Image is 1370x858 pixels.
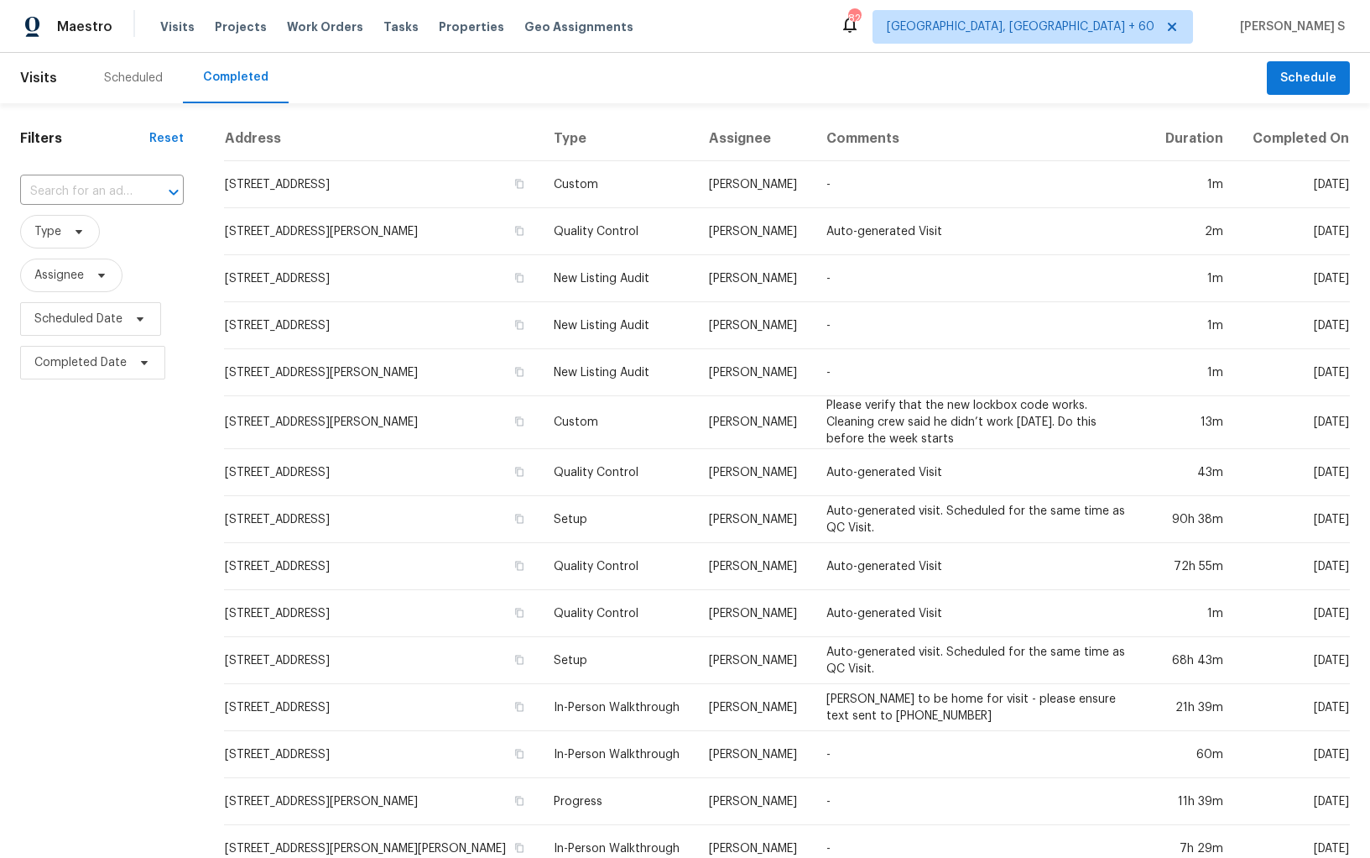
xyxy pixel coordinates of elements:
button: Copy Address [512,746,527,761]
td: [DATE] [1237,208,1350,255]
td: 1m [1151,590,1237,637]
td: 13m [1151,396,1237,449]
td: Custom [540,396,695,449]
td: [DATE] [1237,778,1350,825]
td: New Listing Audit [540,302,695,349]
th: Assignee [695,117,813,161]
td: 1m [1151,349,1237,396]
td: [STREET_ADDRESS] [224,255,540,302]
button: Copy Address [512,840,527,855]
td: [PERSON_NAME] [695,543,813,590]
th: Type [540,117,695,161]
th: Duration [1151,117,1237,161]
div: 822 [848,10,860,27]
span: Geo Assignments [524,18,633,35]
td: [PERSON_NAME] [695,302,813,349]
span: Properties [439,18,504,35]
span: Work Orders [287,18,363,35]
td: [PERSON_NAME] [695,590,813,637]
button: Copy Address [512,317,527,332]
button: Copy Address [512,176,527,191]
td: [DATE] [1237,543,1350,590]
td: [PERSON_NAME] [695,396,813,449]
td: - [813,778,1151,825]
td: 1m [1151,302,1237,349]
td: In-Person Walkthrough [540,731,695,778]
td: [STREET_ADDRESS] [224,302,540,349]
td: [DATE] [1237,396,1350,449]
button: Schedule [1267,61,1350,96]
td: [DATE] [1237,496,1350,543]
td: [STREET_ADDRESS] [224,684,540,731]
span: [GEOGRAPHIC_DATA], [GEOGRAPHIC_DATA] + 60 [887,18,1154,35]
td: [DATE] [1237,684,1350,731]
span: Scheduled Date [34,311,122,327]
div: Scheduled [104,70,163,86]
td: - [813,255,1151,302]
div: Completed [203,69,268,86]
span: Projects [215,18,267,35]
td: [PERSON_NAME] [695,449,813,496]
button: Copy Address [512,270,527,285]
td: [STREET_ADDRESS] [224,590,540,637]
button: Copy Address [512,605,527,620]
td: Auto-generated Visit [813,590,1151,637]
td: Auto-generated Visit [813,543,1151,590]
td: [PERSON_NAME] [695,255,813,302]
span: Tasks [383,21,419,33]
h1: Filters [20,130,149,147]
td: - [813,302,1151,349]
td: [PERSON_NAME] [695,731,813,778]
td: 11h 39m [1151,778,1237,825]
td: [DATE] [1237,637,1350,684]
td: [PERSON_NAME] [695,684,813,731]
td: 1m [1151,255,1237,302]
td: [PERSON_NAME] [695,637,813,684]
td: Progress [540,778,695,825]
td: Setup [540,496,695,543]
td: [DATE] [1237,449,1350,496]
button: Copy Address [512,364,527,379]
td: Auto-generated visit. Scheduled for the same time as QC Visit. [813,496,1151,543]
th: Completed On [1237,117,1350,161]
button: Copy Address [512,699,527,714]
button: Copy Address [512,464,527,479]
span: Schedule [1280,68,1336,89]
td: - [813,731,1151,778]
button: Copy Address [512,223,527,238]
span: [PERSON_NAME] S [1233,18,1345,35]
td: Setup [540,637,695,684]
span: Type [34,223,61,240]
span: Completed Date [34,354,127,371]
td: Quality Control [540,543,695,590]
td: [STREET_ADDRESS][PERSON_NAME] [224,208,540,255]
td: [DATE] [1237,349,1350,396]
td: 2m [1151,208,1237,255]
td: [STREET_ADDRESS] [224,449,540,496]
td: [DATE] [1237,255,1350,302]
td: [PERSON_NAME] [695,496,813,543]
td: - [813,349,1151,396]
td: [STREET_ADDRESS] [224,637,540,684]
td: - [813,161,1151,208]
td: Quality Control [540,208,695,255]
td: [DATE] [1237,302,1350,349]
td: 72h 55m [1151,543,1237,590]
td: [STREET_ADDRESS][PERSON_NAME] [224,778,540,825]
span: Visits [160,18,195,35]
button: Copy Address [512,511,527,526]
button: Copy Address [512,558,527,573]
td: [DATE] [1237,161,1350,208]
td: Quality Control [540,590,695,637]
td: 21h 39m [1151,684,1237,731]
td: Auto-generated Visit [813,208,1151,255]
button: Open [162,180,185,204]
td: Quality Control [540,449,695,496]
td: New Listing Audit [540,349,695,396]
td: Custom [540,161,695,208]
td: [STREET_ADDRESS][PERSON_NAME] [224,396,540,449]
th: Comments [813,117,1151,161]
button: Copy Address [512,414,527,429]
td: [STREET_ADDRESS] [224,161,540,208]
td: [PERSON_NAME] [695,349,813,396]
